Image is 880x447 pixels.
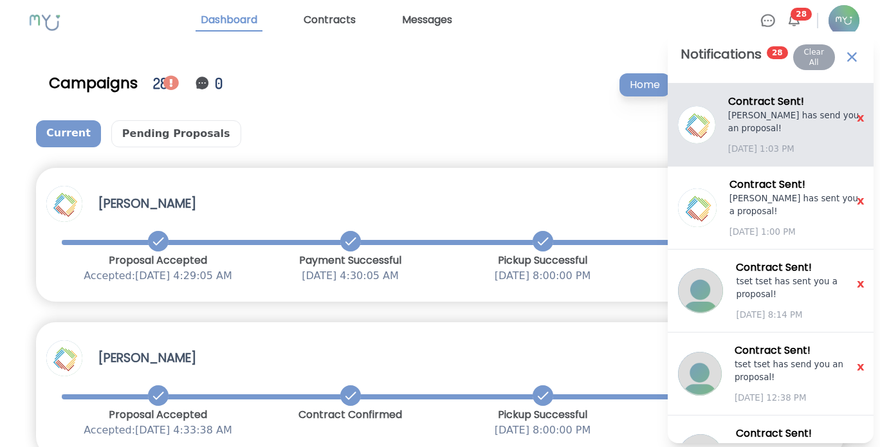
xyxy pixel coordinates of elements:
[446,407,639,423] p: Pickup Successful
[196,10,262,32] a: Dashboard
[678,106,715,143] img: Profile
[163,75,179,91] img: Notification
[681,44,762,64] h2: Notifications
[254,407,446,423] p: Contract Confirmed
[760,13,776,28] img: Chat
[728,94,863,109] h3: Contract Sent !
[849,108,872,127] span: x
[729,192,863,218] p: [PERSON_NAME] has sent you a proposal!
[736,309,863,322] p: [DATE] 8:14 PM
[639,407,831,423] p: Post Overdue
[829,5,859,36] img: Profile
[98,349,196,367] h3: [PERSON_NAME]
[678,188,717,227] img: Profile
[728,109,863,135] p: [PERSON_NAME] has send you an proposal!
[849,191,872,210] span: x
[62,407,254,423] p: Proposal Accepted
[849,274,872,293] span: x
[736,275,863,301] p: tset tset has sent you a proposal!
[111,120,241,147] p: Pending Proposals
[736,426,863,441] h3: Contract Sent !
[767,46,788,59] span: 28
[735,358,863,384] p: tset tset has send you an proposal!
[62,253,254,268] p: Proposal Accepted
[639,423,831,438] p: [DATE] 7:59:59 AM
[735,392,863,405] p: [DATE] 12:38 PM
[853,192,868,208] button: x
[49,73,138,93] div: Campaigns
[853,109,868,125] button: x
[36,120,101,147] p: Current
[254,253,446,268] p: Payment Successful
[843,48,861,66] img: Close Contract Notifications
[849,357,872,376] span: x
[298,10,361,32] a: Contracts
[619,73,670,96] p: Home
[678,268,723,313] img: Profile
[98,195,196,213] h3: [PERSON_NAME]
[639,253,831,268] p: Post Overdue
[446,253,639,268] p: Pickup Successful
[736,260,863,275] h3: Contract Sent !
[254,268,446,284] p: [DATE] 4:30:05 AM
[46,186,82,222] img: Profile
[446,268,639,284] p: [DATE] 8:00:00 PM
[793,44,835,70] button: Clear All
[728,143,863,156] p: [DATE] 1:03 PM
[853,275,868,291] button: x
[446,423,639,438] p: [DATE] 8:00:00 PM
[153,72,163,95] div: 28
[678,352,722,396] img: Profile
[791,8,812,21] span: 28
[853,358,868,374] button: x
[786,13,802,28] img: Bell
[194,75,210,91] img: Notification
[46,340,82,376] img: Profile
[215,72,225,95] div: 0
[62,268,254,284] p: Accepted: [DATE] 4:29:05 AM
[397,10,457,32] a: Messages
[735,343,863,358] h3: Contract Sent !
[729,177,863,192] h3: Contract Sent !
[729,226,863,239] p: [DATE] 1:00 PM
[639,268,831,284] p: [DATE] 7:59:59 AM
[62,423,254,438] p: Accepted: [DATE] 4:33:38 AM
